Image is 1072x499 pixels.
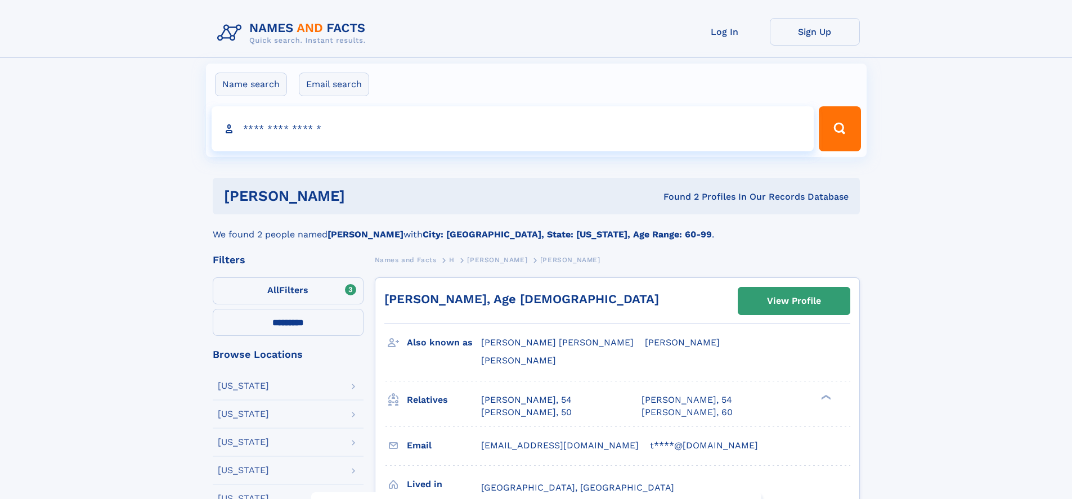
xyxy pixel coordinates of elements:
[212,106,814,151] input: search input
[481,406,572,419] a: [PERSON_NAME], 50
[407,436,481,455] h3: Email
[213,277,364,304] label: Filters
[328,229,403,240] b: [PERSON_NAME]
[467,256,527,264] span: [PERSON_NAME]
[407,333,481,352] h3: Also known as
[213,255,364,265] div: Filters
[767,288,821,314] div: View Profile
[504,191,849,203] div: Found 2 Profiles In Our Records Database
[481,482,674,493] span: [GEOGRAPHIC_DATA], [GEOGRAPHIC_DATA]
[218,466,269,475] div: [US_STATE]
[407,475,481,494] h3: Lived in
[540,256,600,264] span: [PERSON_NAME]
[384,292,659,306] a: [PERSON_NAME], Age [DEMOGRAPHIC_DATA]
[819,106,860,151] button: Search Button
[218,381,269,390] div: [US_STATE]
[449,253,455,267] a: H
[481,355,556,366] span: [PERSON_NAME]
[481,394,572,406] a: [PERSON_NAME], 54
[481,440,639,451] span: [EMAIL_ADDRESS][DOMAIN_NAME]
[218,438,269,447] div: [US_STATE]
[224,189,504,203] h1: [PERSON_NAME]
[213,349,364,359] div: Browse Locations
[680,18,770,46] a: Log In
[215,73,287,96] label: Name search
[213,18,375,48] img: Logo Names and Facts
[423,229,712,240] b: City: [GEOGRAPHIC_DATA], State: [US_STATE], Age Range: 60-99
[213,214,860,241] div: We found 2 people named with .
[267,285,279,295] span: All
[770,18,860,46] a: Sign Up
[481,337,634,348] span: [PERSON_NAME] [PERSON_NAME]
[642,406,733,419] a: [PERSON_NAME], 60
[218,410,269,419] div: [US_STATE]
[407,390,481,410] h3: Relatives
[299,73,369,96] label: Email search
[818,393,832,401] div: ❯
[642,394,732,406] a: [PERSON_NAME], 54
[449,256,455,264] span: H
[467,253,527,267] a: [PERSON_NAME]
[375,253,437,267] a: Names and Facts
[738,287,850,314] a: View Profile
[645,337,720,348] span: [PERSON_NAME]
